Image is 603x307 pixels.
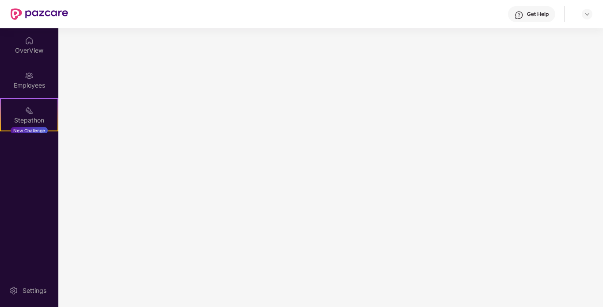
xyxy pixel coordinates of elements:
[11,8,68,20] img: New Pazcare Logo
[11,127,48,134] div: New Challenge
[25,106,34,115] img: svg+xml;base64,PHN2ZyB4bWxucz0iaHR0cDovL3d3dy53My5vcmcvMjAwMC9zdmciIHdpZHRoPSIyMSIgaGVpZ2h0PSIyMC...
[9,286,18,295] img: svg+xml;base64,PHN2ZyBpZD0iU2V0dGluZy0yMHgyMCIgeG1sbnM9Imh0dHA6Ly93d3cudzMub3JnLzIwMDAvc3ZnIiB3aW...
[515,11,523,19] img: svg+xml;base64,PHN2ZyBpZD0iSGVscC0zMngzMiIgeG1sbnM9Imh0dHA6Ly93d3cudzMub3JnLzIwMDAvc3ZnIiB3aWR0aD...
[584,11,591,18] img: svg+xml;base64,PHN2ZyBpZD0iRHJvcGRvd24tMzJ4MzIiIHhtbG5zPSJodHRwOi8vd3d3LnczLm9yZy8yMDAwL3N2ZyIgd2...
[527,11,549,18] div: Get Help
[20,286,49,295] div: Settings
[25,71,34,80] img: svg+xml;base64,PHN2ZyBpZD0iRW1wbG95ZWVzIiB4bWxucz0iaHR0cDovL3d3dy53My5vcmcvMjAwMC9zdmciIHdpZHRoPS...
[1,116,57,125] div: Stepathon
[25,36,34,45] img: svg+xml;base64,PHN2ZyBpZD0iSG9tZSIgeG1sbnM9Imh0dHA6Ly93d3cudzMub3JnLzIwMDAvc3ZnIiB3aWR0aD0iMjAiIG...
